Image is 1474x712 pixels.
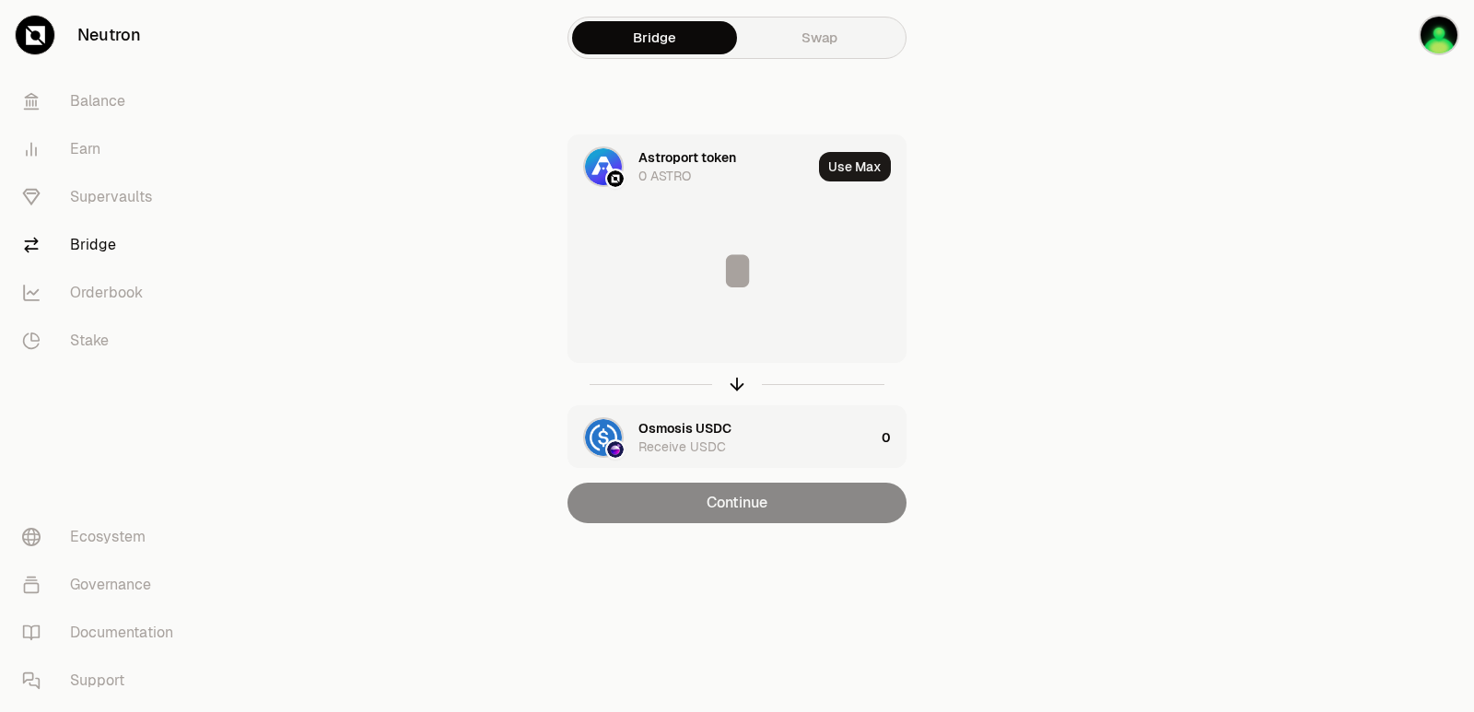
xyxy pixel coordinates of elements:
[7,513,199,561] a: Ecosystem
[7,317,199,365] a: Stake
[638,419,731,438] div: Osmosis USDC
[7,657,199,705] a: Support
[568,406,874,469] div: USDC LogoOsmosis LogoOsmosis USDCReceive USDC
[7,173,199,221] a: Supervaults
[1419,15,1459,55] img: sandy mercy
[7,561,199,609] a: Governance
[607,170,624,187] img: Neutron Logo
[638,438,726,456] div: Receive USDC
[819,152,891,181] button: Use Max
[737,21,902,54] a: Swap
[638,167,691,185] div: 0 ASTRO
[882,406,906,469] div: 0
[7,125,199,173] a: Earn
[638,148,736,167] div: Astroport token
[568,135,812,198] div: ASTRO LogoNeutron LogoAstroport token0 ASTRO
[568,406,906,469] button: USDC LogoOsmosis LogoOsmosis USDCReceive USDC0
[607,441,624,458] img: Osmosis Logo
[7,221,199,269] a: Bridge
[585,419,622,456] img: USDC Logo
[7,269,199,317] a: Orderbook
[7,77,199,125] a: Balance
[585,148,622,185] img: ASTRO Logo
[572,21,737,54] a: Bridge
[7,609,199,657] a: Documentation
